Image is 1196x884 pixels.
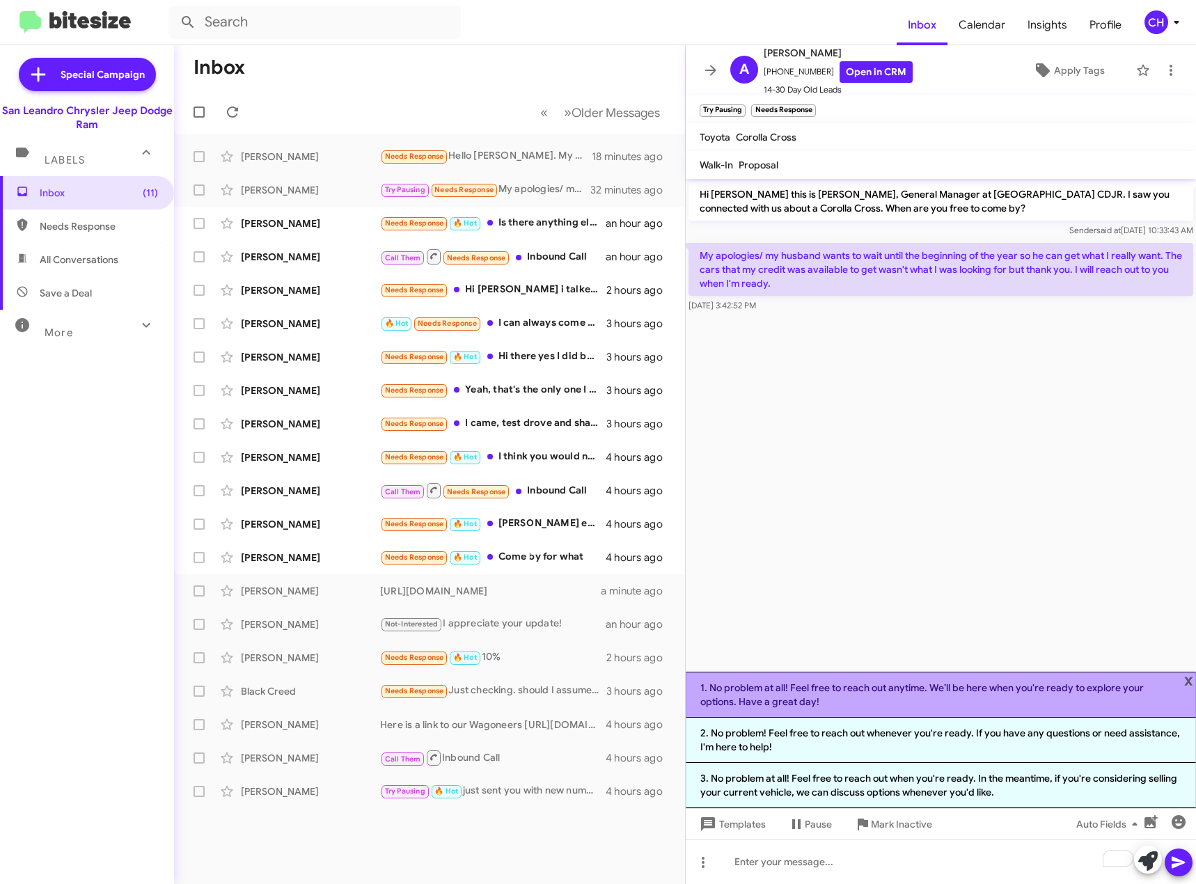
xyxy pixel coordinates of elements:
[241,617,380,631] div: [PERSON_NAME]
[385,185,425,194] span: Try Pausing
[1069,225,1193,235] span: Sender [DATE] 10:33:43 AM
[380,148,592,164] div: Hello [PERSON_NAME]. My flights about to take off. Plz email to [PERSON_NAME][EMAIL_ADDRESS][PERS...
[700,131,730,143] span: Toyota
[556,98,668,127] button: Next
[1096,225,1121,235] span: said at
[453,553,477,562] span: 🔥 Hot
[40,253,118,267] span: All Conversations
[686,672,1196,718] li: 1. No problem at all! Feel free to reach out anytime. We’ll be here when you're ready to explore ...
[606,317,674,331] div: 3 hours ago
[686,812,777,837] button: Templates
[380,349,606,365] div: Hi there yes I did but however I won't be able to make it anytime soon down there , thank you
[385,619,439,629] span: Not-Interested
[385,352,444,361] span: Needs Response
[385,487,421,496] span: Call Them
[61,68,145,81] span: Special Campaign
[385,285,444,294] span: Needs Response
[606,551,674,565] div: 4 hours ago
[1054,58,1105,83] span: Apply Tags
[601,584,674,598] div: a minute ago
[380,783,606,799] div: just sent you with new numbers
[697,812,766,837] span: Templates
[241,384,380,397] div: [PERSON_NAME]
[540,104,548,121] span: «
[871,812,932,837] span: Mark Inactive
[764,45,913,61] span: [PERSON_NAME]
[606,384,674,397] div: 3 hours ago
[380,182,590,198] div: My apologies/ my husband wants to wait until the beginning of the year so he can get what I reall...
[453,352,477,361] span: 🔥 Hot
[380,549,606,565] div: Come by for what
[689,300,756,310] span: [DATE] 3:42:52 PM
[385,755,421,764] span: Call Them
[241,283,380,297] div: [PERSON_NAME]
[241,216,380,230] div: [PERSON_NAME]
[606,484,674,498] div: 4 hours ago
[592,150,674,164] div: 18 minutes ago
[380,382,606,398] div: Yeah, that's the only one I was considering. Thanks for checking back though.
[1184,672,1193,688] span: x
[168,6,461,39] input: Search
[385,253,421,262] span: Call Them
[434,185,494,194] span: Needs Response
[1078,5,1133,45] a: Profile
[385,686,444,695] span: Needs Response
[380,215,606,231] div: Is there anything else ?
[447,487,506,496] span: Needs Response
[843,812,943,837] button: Mark Inactive
[606,784,674,798] div: 4 hours ago
[385,419,444,428] span: Needs Response
[1076,812,1143,837] span: Auto Fields
[241,350,380,364] div: [PERSON_NAME]
[380,683,606,699] div: Just checking. should I assume you're not interested and I should concentrate my energy with the ...
[385,553,444,562] span: Needs Response
[1133,10,1181,34] button: CH
[380,718,606,732] div: Here is a link to our Wagoneers [URL][DOMAIN_NAME]
[380,584,601,598] div: [URL][DOMAIN_NAME]
[606,517,674,531] div: 4 hours ago
[1016,5,1078,45] a: Insights
[805,812,832,837] span: Pause
[689,182,1193,221] p: Hi [PERSON_NAME] this is [PERSON_NAME], General Manager at [GEOGRAPHIC_DATA] CDJR. I saw you conn...
[380,649,606,665] div: 10%
[606,684,674,698] div: 3 hours ago
[241,651,380,665] div: [PERSON_NAME]
[686,839,1196,884] div: To enrich screen reader interactions, please activate Accessibility in Grammarly extension settings
[241,718,380,732] div: [PERSON_NAME]
[572,105,660,120] span: Older Messages
[385,219,444,228] span: Needs Response
[606,216,674,230] div: an hour ago
[700,159,733,171] span: Walk-In
[739,58,749,81] span: A
[385,386,444,395] span: Needs Response
[40,186,158,200] span: Inbox
[241,551,380,565] div: [PERSON_NAME]
[897,5,947,45] a: Inbox
[606,350,674,364] div: 3 hours ago
[241,450,380,464] div: [PERSON_NAME]
[40,219,158,233] span: Needs Response
[590,183,674,197] div: 32 minutes ago
[434,787,458,796] span: 🔥 Hot
[143,186,158,200] span: (11)
[385,653,444,662] span: Needs Response
[532,98,556,127] button: Previous
[564,104,572,121] span: »
[606,718,674,732] div: 4 hours ago
[380,315,606,331] div: I can always come next week
[447,253,506,262] span: Needs Response
[689,243,1193,296] p: My apologies/ my husband wants to wait until the beginning of the year so he can get what I reall...
[380,449,606,465] div: I think you would need to be more flexible with the pricing for me to reconsider
[739,159,778,171] span: Proposal
[241,751,380,765] div: [PERSON_NAME]
[453,219,477,228] span: 🔥 Hot
[385,519,444,528] span: Needs Response
[241,317,380,331] div: [PERSON_NAME]
[40,286,92,300] span: Save a Deal
[241,150,380,164] div: [PERSON_NAME]
[380,282,606,298] div: Hi [PERSON_NAME] i talked to [PERSON_NAME] already and right now i have no income to get a car wa...
[380,416,606,432] div: I came, test drove and shared my budget details.
[606,617,674,631] div: an hour ago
